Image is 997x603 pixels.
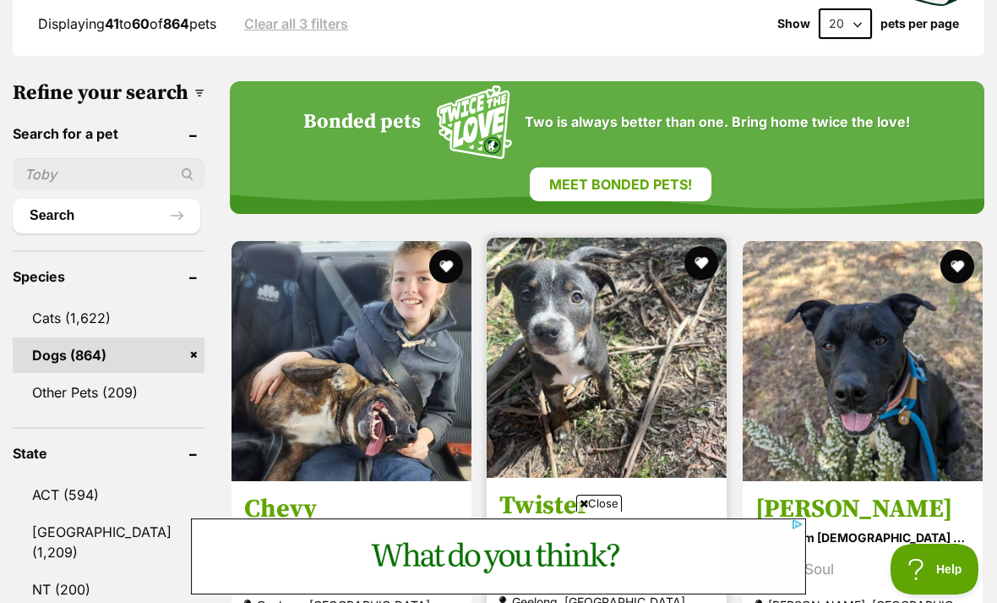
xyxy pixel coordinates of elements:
[437,85,512,159] img: Squiggle
[13,375,204,410] a: Other Pets (209)
[38,15,216,32] span: Displaying to of pets
[13,514,204,570] a: [GEOGRAPHIC_DATA] (1,209)
[13,81,204,105] h3: Refine your search
[13,300,204,336] a: Cats (1,622)
[576,495,622,512] span: Close
[13,269,204,284] header: Species
[132,15,150,32] strong: 60
[191,518,806,595] iframe: Advertisement
[684,246,718,280] button: favourite
[755,493,970,525] h3: [PERSON_NAME]
[743,241,983,481] img: Jake - American Staffordshire Terrier Dog
[755,525,970,550] strong: medium [DEMOGRAPHIC_DATA] Dog
[13,477,204,513] a: ACT (594)
[244,493,459,525] h3: Chevy
[13,446,204,461] header: State
[487,238,727,478] img: Twister - Border Collie x Staffordshire Bull Terrier x Jack Russell Terrier Dog
[163,15,189,32] strong: 864
[891,544,980,595] iframe: Help Scout Beacon - Open
[525,114,910,130] span: Two is always better than one. Bring home twice the love!
[940,249,974,283] button: favourite
[105,15,119,32] strong: 41
[499,490,714,522] h3: Twister
[232,241,471,481] img: Chevy - Staffordshire Bull Terrier Dog
[13,337,204,373] a: Dogs (864)
[777,17,810,30] span: Show
[303,111,421,134] h4: Bonded pets
[880,17,959,30] label: pets per page
[755,558,970,581] div: Gentle Soul
[13,158,204,190] input: Toby
[428,249,462,283] button: favourite
[13,199,200,233] button: Search
[13,126,204,141] header: Search for a pet
[244,16,348,31] a: Clear all 3 filters
[530,167,711,201] a: Meet bonded pets!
